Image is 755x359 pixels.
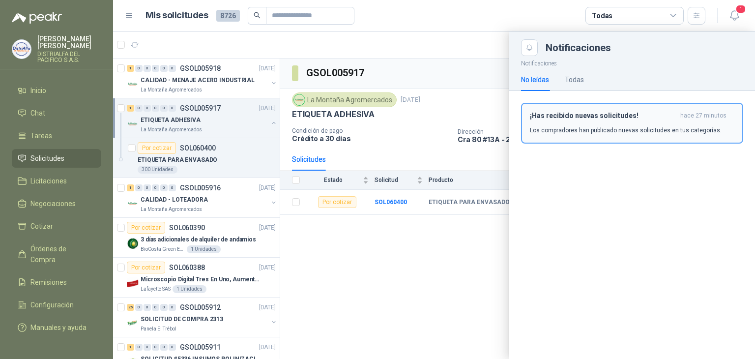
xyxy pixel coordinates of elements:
p: DISTRIALFA DEL PACIFICO S.A.S. [37,51,101,63]
a: Manuales y ayuda [12,318,101,337]
img: Company Logo [12,40,31,59]
p: Los compradores han publicado nuevas solicitudes en tus categorías. [530,126,722,135]
span: search [254,12,261,19]
span: Cotizar [30,221,53,232]
span: 1 [735,4,746,14]
span: Solicitudes [30,153,64,164]
span: Licitaciones [30,176,67,186]
a: Inicio [12,81,101,100]
a: Configuración [12,296,101,314]
a: Órdenes de Compra [12,239,101,269]
a: Licitaciones [12,172,101,190]
span: Tareas [30,130,52,141]
img: Logo peakr [12,12,62,24]
span: 8726 [216,10,240,22]
a: Solicitudes [12,149,101,168]
span: Órdenes de Compra [30,243,92,265]
span: Chat [30,108,45,119]
div: No leídas [521,74,549,85]
button: Close [521,39,538,56]
a: Cotizar [12,217,101,236]
span: Negociaciones [30,198,76,209]
p: Notificaciones [509,56,755,68]
div: Notificaciones [546,43,743,53]
a: Tareas [12,126,101,145]
a: Remisiones [12,273,101,292]
span: Remisiones [30,277,67,288]
span: Configuración [30,299,74,310]
a: Negociaciones [12,194,101,213]
button: 1 [726,7,743,25]
span: Inicio [30,85,46,96]
div: Todas [592,10,612,21]
h1: Mis solicitudes [145,8,208,23]
button: ¡Has recibido nuevas solicitudes!hace 27 minutos Los compradores han publicado nuevas solicitudes... [521,103,743,144]
p: [PERSON_NAME] [PERSON_NAME] [37,35,101,49]
div: Todas [565,74,584,85]
span: hace 27 minutos [680,112,726,120]
span: Manuales y ayuda [30,322,87,333]
h3: ¡Has recibido nuevas solicitudes! [530,112,676,120]
a: Chat [12,104,101,122]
